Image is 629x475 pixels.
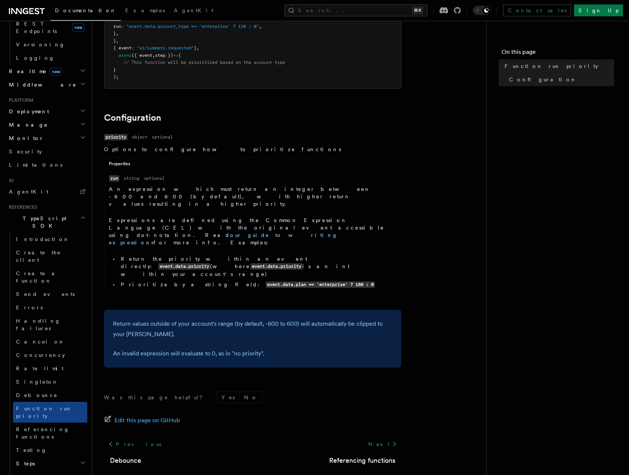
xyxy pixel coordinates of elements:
[502,59,614,73] a: Function run priority
[329,455,395,466] a: Referencing functions
[16,426,69,440] span: Referencing functions
[104,146,389,153] p: Options to configure how to prioritize functions
[364,437,401,451] a: Next
[13,457,87,470] button: Steps
[6,105,87,118] button: Deployment
[259,24,262,29] span: ,
[13,460,35,467] span: Steps
[113,67,116,72] span: }
[6,158,87,172] a: Limitations
[13,17,87,38] a: REST Endpointsnew
[6,212,87,232] button: TypeScript SDK
[113,348,392,359] p: An invalid expression will evaluate to 0, as in "no priority".
[152,53,155,58] span: ,
[72,23,84,32] span: new
[6,131,87,145] button: Monitor
[13,38,87,51] a: Versioning
[104,394,208,401] p: Was this page helpful?
[16,318,61,331] span: Handling failures
[104,134,127,140] code: priority
[132,45,134,51] span: :
[6,204,37,210] span: References
[16,392,58,398] span: Debounce
[285,4,427,16] button: Search...⌘K
[109,175,119,182] code: run
[16,42,65,48] span: Versioning
[113,24,121,29] span: run
[16,352,65,358] span: Concurrency
[6,145,87,158] a: Security
[250,263,302,270] code: event.data.priority
[16,365,64,371] span: Rate limit
[506,73,614,86] a: Configuration
[9,162,62,168] span: Limitations
[119,53,132,58] span: async
[266,282,375,288] code: event.data.plan == 'enterprise' ? 180 : 0
[240,392,262,403] button: No
[6,108,49,115] span: Deployment
[109,217,385,246] p: Expressions are defined using the Common Expression Language (CEL) with the original event access...
[50,68,62,76] span: new
[124,60,285,65] span: // This function will be prioritized based on the account type
[119,281,385,289] li: Prioritize by a string field:
[6,118,87,131] button: Manage
[6,134,44,142] span: Monitor
[16,379,58,385] span: Singleton
[412,7,423,14] kbd: ⌘K
[13,287,87,301] a: Send events
[217,392,239,403] button: Yes
[197,45,199,51] span: ,
[16,55,55,61] span: Logging
[13,375,87,388] a: Singleton
[13,362,87,375] a: Rate limit
[6,185,87,198] a: AgentKit
[114,415,180,426] span: Edit this page on GitHub
[121,24,124,29] span: :
[16,21,57,34] span: REST Endpoints
[509,76,577,83] span: Configuration
[173,53,178,58] span: =>
[113,31,116,36] span: }
[132,53,152,58] span: ({ event
[113,319,392,339] p: Return values outside of your account's range (by default, -600 to 600) will automatically be cli...
[116,38,119,43] span: ,
[13,246,87,267] a: Create the client
[6,178,14,183] span: AI
[6,78,87,91] button: Middleware
[6,65,87,78] button: Realtimenew
[158,263,210,270] code: event.data.priority
[13,301,87,314] a: Errors
[113,38,116,43] span: }
[16,305,43,310] span: Errors
[126,24,259,29] span: "event.data.account_type == 'enterprise' ? 120 : 0"
[13,443,87,457] a: Testing
[13,335,87,348] a: Cancel on
[9,189,48,195] span: AgentKit
[473,6,491,15] button: Toggle dark mode
[113,45,132,51] span: { event
[16,270,60,284] span: Create a function
[144,175,165,181] dd: optional
[13,232,87,246] a: Introduction
[174,7,213,13] span: AgentKit
[502,48,614,59] h4: On this page
[13,267,87,287] a: Create a function
[6,81,77,88] span: Middleware
[16,291,75,297] span: Send events
[132,134,147,140] dd: object
[13,388,87,402] a: Debounce
[104,415,180,426] a: Edit this page on GitHub
[6,121,48,128] span: Manage
[104,437,165,451] a: Previous
[13,423,87,443] a: Referencing functions
[104,161,389,170] div: Properties
[505,62,598,70] span: Function run priority
[16,406,72,419] span: Function run priority
[13,314,87,335] a: Handling failures
[9,149,42,154] span: Security
[194,45,197,51] span: }
[6,97,33,103] span: Platform
[16,236,69,242] span: Introduction
[55,7,116,13] span: Documentation
[503,4,571,16] a: Contact sales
